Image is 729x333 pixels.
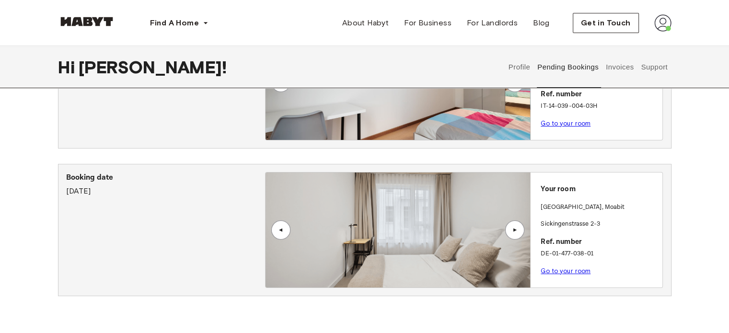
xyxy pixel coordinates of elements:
[541,267,590,275] a: Go to your room
[581,17,631,29] span: Get in Touch
[150,17,199,29] span: Find A Home
[266,172,530,287] img: Image of the room
[541,120,590,127] a: Go to your room
[58,57,79,77] span: Hi
[459,13,525,33] a: For Landlords
[335,13,396,33] a: About Habyt
[510,227,520,233] div: ▲
[541,203,625,212] p: [GEOGRAPHIC_DATA] , Moabit
[604,46,635,88] button: Invoices
[541,102,659,111] p: IT-14-039-004-03H
[404,17,451,29] span: For Business
[541,249,659,259] p: DE-01-477-038-01
[536,46,600,88] button: Pending Bookings
[541,219,659,229] p: Sickingenstrasse 2-3
[507,46,532,88] button: Profile
[640,46,669,88] button: Support
[467,17,518,29] span: For Landlords
[276,227,286,233] div: ▲
[142,13,216,33] button: Find A Home
[533,17,550,29] span: Blog
[541,237,659,248] p: Ref. number
[525,13,557,33] a: Blog
[396,13,459,33] a: For Business
[58,17,116,26] img: Habyt
[541,89,659,100] p: Ref. number
[342,17,389,29] span: About Habyt
[79,57,227,77] span: [PERSON_NAME] !
[541,184,659,195] p: Your room
[573,13,639,33] button: Get in Touch
[505,46,671,88] div: user profile tabs
[66,172,265,184] p: Booking date
[66,172,265,197] div: [DATE]
[654,14,671,32] img: avatar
